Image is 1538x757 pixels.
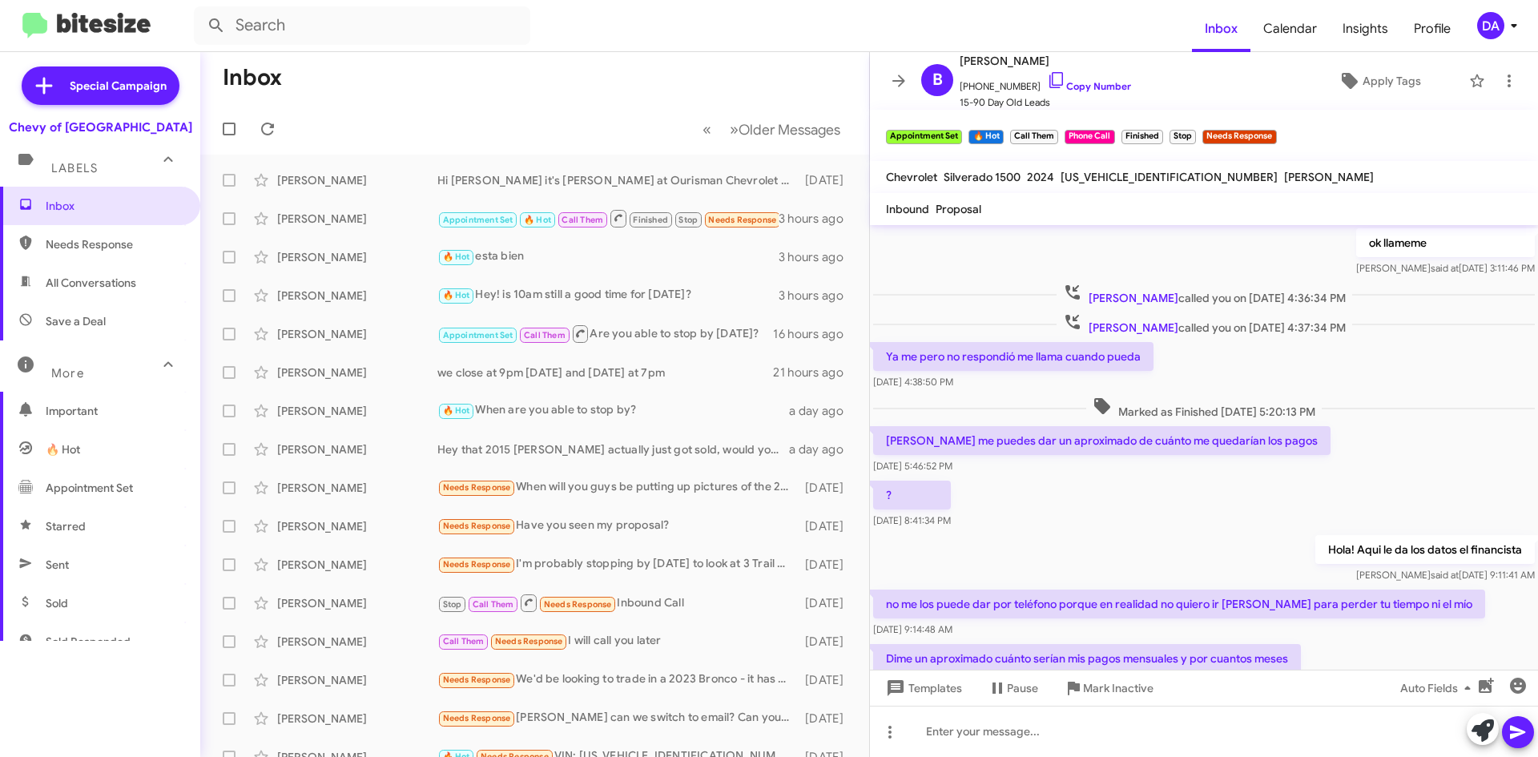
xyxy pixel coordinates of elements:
[495,636,563,646] span: Needs Response
[1401,6,1464,52] a: Profile
[1315,535,1535,564] p: Hola! Aqui le da los datos el financista
[9,119,192,135] div: Chevy of [GEOGRAPHIC_DATA]
[730,119,739,139] span: »
[437,517,797,535] div: Have you seen my proposal?
[1089,320,1178,335] span: [PERSON_NAME]
[968,130,1003,144] small: 🔥 Hot
[960,95,1131,111] span: 15-90 Day Old Leads
[873,342,1153,371] p: Ya me pero no respondió me llama cuando pueda
[46,480,133,496] span: Appointment Set
[1464,12,1520,39] button: DA
[277,557,437,573] div: [PERSON_NAME]
[1057,283,1352,306] span: called you on [DATE] 4:36:34 PM
[1065,130,1114,144] small: Phone Call
[773,326,856,342] div: 16 hours ago
[437,441,789,457] div: Hey that 2015 [PERSON_NAME] actually just got sold, would you be open to another one?
[789,441,856,457] div: a day ago
[524,215,551,225] span: 🔥 Hot
[22,66,179,105] a: Special Campaign
[223,65,282,91] h1: Inbox
[277,249,437,265] div: [PERSON_NAME]
[437,286,779,304] div: Hey! is 10am still a good time for [DATE]?
[46,557,69,573] span: Sent
[277,711,437,727] div: [PERSON_NAME]
[1057,312,1352,336] span: called you on [DATE] 4:37:34 PM
[1250,6,1330,52] a: Calendar
[873,481,951,509] p: ?
[443,482,511,493] span: Needs Response
[739,121,840,139] span: Older Messages
[46,595,68,611] span: Sold
[960,70,1131,95] span: [PHONE_NUMBER]
[1051,674,1166,703] button: Mark Inactive
[524,330,566,340] span: Call Them
[936,202,981,216] span: Proposal
[797,518,856,534] div: [DATE]
[873,644,1301,673] p: Dime un aproximado cuánto serían mis pagos mensuales y por cuantos meses
[873,590,1485,618] p: no me los puede dar por teléfono porque en realidad no quiero ir [PERSON_NAME] para perder tu tie...
[277,595,437,611] div: [PERSON_NAME]
[277,441,437,457] div: [PERSON_NAME]
[1192,6,1250,52] a: Inbox
[437,324,773,344] div: Are you able to stop by [DATE]?
[70,78,167,94] span: Special Campaign
[779,288,856,304] div: 3 hours ago
[277,326,437,342] div: [PERSON_NAME]
[443,330,513,340] span: Appointment Set
[437,172,797,188] div: Hi [PERSON_NAME] it's [PERSON_NAME] at Ourisman Chevrolet of [GEOGRAPHIC_DATA]. Just wanted to fo...
[694,113,850,146] nav: Page navigation example
[46,441,80,457] span: 🔥 Hot
[443,559,511,570] span: Needs Response
[873,514,951,526] span: [DATE] 8:41:34 PM
[720,113,850,146] button: Next
[46,634,131,650] span: Sold Responded
[437,248,779,266] div: esta bien
[797,711,856,727] div: [DATE]
[1170,130,1196,144] small: Stop
[1400,674,1477,703] span: Auto Fields
[1284,170,1374,184] span: [PERSON_NAME]
[443,252,470,262] span: 🔥 Hot
[443,405,470,416] span: 🔥 Hot
[944,170,1021,184] span: Silverado 1500
[437,709,797,727] div: [PERSON_NAME] can we switch to email? Can you give me a quote on an LT1 or an LT2? I'm looking fo...
[437,670,797,689] div: We'd be looking to trade in a 2023 Bronco - it has a Sasquatch package and upgraded tech package....
[678,215,698,225] span: Stop
[1047,80,1131,92] a: Copy Number
[773,364,856,381] div: 21 hours ago
[277,364,437,381] div: [PERSON_NAME]
[277,403,437,419] div: [PERSON_NAME]
[797,172,856,188] div: [DATE]
[708,215,776,225] span: Needs Response
[277,672,437,688] div: [PERSON_NAME]
[437,555,797,574] div: I'm probably stopping by [DATE] to look at 3 Trail Boss Colorados. 2 white and 1 silver. The ones...
[46,275,136,291] span: All Conversations
[46,313,106,329] span: Save a Deal
[1431,262,1459,274] span: said at
[46,403,182,419] span: Important
[437,632,797,650] div: I will call you later
[693,113,721,146] button: Previous
[437,208,779,228] div: mira dime tú lo que ay para mí así seguimos i hoy mismo voy x el
[277,172,437,188] div: [PERSON_NAME]
[1121,130,1163,144] small: Finished
[633,215,668,225] span: Finished
[1363,66,1421,95] span: Apply Tags
[873,376,953,388] span: [DATE] 4:38:50 PM
[443,290,470,300] span: 🔥 Hot
[437,401,789,420] div: When are you able to stop by?
[1027,170,1054,184] span: 2024
[443,521,511,531] span: Needs Response
[277,480,437,496] div: [PERSON_NAME]
[873,623,952,635] span: [DATE] 9:14:48 AM
[194,6,530,45] input: Search
[797,634,856,650] div: [DATE]
[443,636,485,646] span: Call Them
[886,170,937,184] span: Chevrolet
[797,595,856,611] div: [DATE]
[277,634,437,650] div: [PERSON_NAME]
[1356,262,1535,274] span: [PERSON_NAME] [DATE] 3:11:46 PM
[1431,569,1459,581] span: said at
